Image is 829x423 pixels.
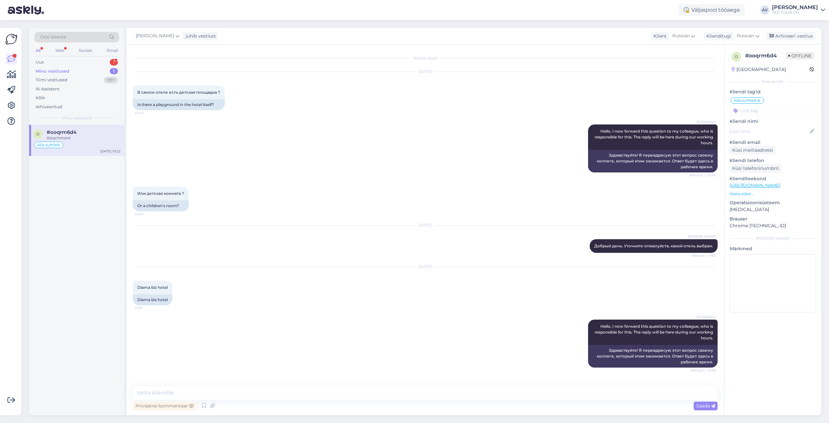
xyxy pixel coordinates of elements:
[732,66,786,73] div: [GEOGRAPHIC_DATA]
[691,368,716,373] span: Nähtud ✓ 21:58
[588,150,718,172] div: Здравствуйте! Я переадресую этот вопрос своему коллеге, который этим занимается. Ответ будет здес...
[135,111,159,115] span: 22:43
[730,175,816,182] p: Klienditeekond
[745,52,786,60] div: # ooqrm6d4
[5,33,17,45] img: Askly Logo
[730,222,816,229] p: Chrome [TECHNICAL_ID]
[136,32,174,40] span: [PERSON_NAME]
[730,157,816,164] p: Kliendi telefon
[691,314,716,319] span: AI Assistent
[730,146,776,155] div: Küsi meiliaadressi
[36,104,62,110] div: Arhiveeritud
[594,243,713,248] span: Добрый день. Уточните опжалуйста, какой отель выбран.
[47,135,120,141] div: Attachment
[730,164,782,173] div: Küsi telefoninumbrit
[766,32,815,41] div: Arhiveeri vestlus
[183,33,216,40] div: juhib vestlust
[730,118,816,125] p: Kliendi nimi
[133,402,196,410] div: Privaatne kommentaar
[730,79,816,85] div: Kliendi info
[595,129,714,145] span: Hello, I now forward this question to my colleague, who is responsible for this. The reply will b...
[730,191,816,197] p: Vaata edasi ...
[672,32,690,40] span: Russian
[772,5,818,10] div: [PERSON_NAME]
[106,46,119,55] div: Email
[110,59,118,65] div: 1
[133,294,172,305] div: Diama biz hotel
[691,253,716,258] span: Nähtud ✓ 9:52
[730,139,816,146] p: Kliendi email
[688,234,716,239] span: [PERSON_NAME]
[730,245,816,252] p: Märkmed
[36,132,40,136] span: o
[730,88,816,95] p: Kliendi tag'id
[786,52,814,59] span: Offline
[730,206,816,213] p: [MEDICAL_DATA]
[133,55,718,61] div: Vestlus algas
[133,264,718,270] div: [DATE]
[137,285,168,290] span: Diama biz hotel
[133,99,225,110] div: Is there a playground in the hotel itself?
[730,106,816,115] input: Lisa tag
[133,222,718,228] div: [DATE]
[62,115,91,121] span: Minu vestlused
[737,32,754,40] span: Russian
[730,128,809,135] input: Lisa nimi
[104,77,118,83] div: 99+
[36,59,44,65] div: Uus
[704,33,731,40] div: Klienditugi
[47,129,76,135] span: #ooqrm6d4
[40,34,66,41] span: Otsi kliente
[34,46,42,55] div: All
[36,77,67,83] div: Tiimi vestlused
[760,6,769,15] div: AV
[36,86,60,92] div: AI Assistent
[137,90,220,95] span: В самом отеле есть детская площадка ?
[730,182,780,188] a: [URL][DOMAIN_NAME]
[133,200,189,211] div: Or a children's room?
[36,95,45,101] div: Kõik
[734,99,756,102] span: Alla suhtleb
[735,54,738,59] span: o
[691,119,716,124] span: AI Assistent
[110,68,118,75] div: 1
[690,173,716,178] span: Nähtud ✓ 22:43
[137,191,184,196] span: Или детская комната ?
[135,212,159,217] span: 22:43
[696,403,715,409] span: Saada
[730,199,816,206] p: Operatsioonisüsteem
[595,324,714,340] span: Hello, I now forward this question to my colleague, who is responsible for this. The reply will b...
[135,306,159,311] span: 21:57
[730,236,816,241] div: [PERSON_NAME]
[730,216,816,222] p: Brauser
[133,69,718,75] div: [DATE]
[588,345,718,368] div: Здравствуйте! Я переадресую этот вопрос своему коллеге, который этим занимается. Ответ будет здес...
[100,149,120,154] div: [DATE] 10:22
[772,10,818,15] div: TEZ TOUR OÜ
[77,46,93,55] div: Socials
[651,33,667,40] div: Klient
[678,4,745,16] div: Väljaspool tööaega
[36,68,69,75] div: Minu vestlused
[37,143,60,147] span: Alla suhtleb
[772,5,825,15] a: [PERSON_NAME]TEZ TOUR OÜ
[54,46,65,55] div: Web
